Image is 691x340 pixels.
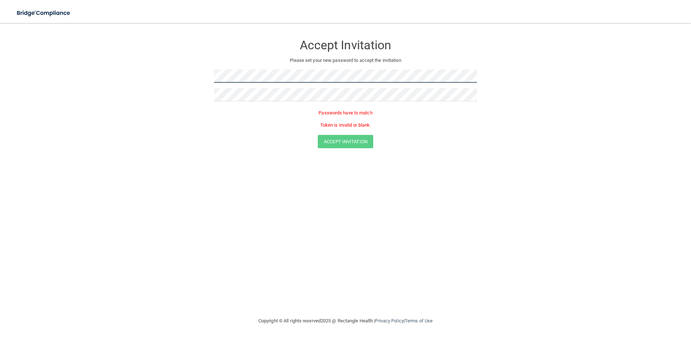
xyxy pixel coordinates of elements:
p: Please set your new password to accept the invitation [220,56,471,65]
h3: Accept Invitation [214,38,477,52]
iframe: Drift Widget Chat Controller [566,289,682,318]
p: Token is invalid or blank. [214,121,477,130]
a: Terms of Use [405,318,433,323]
a: Privacy Policy [375,318,403,323]
p: Passwords have to match [214,109,477,117]
div: Copyright © All rights reserved 2025 @ Rectangle Health | | [214,309,477,332]
img: bridge_compliance_login_screen.278c3ca4.svg [11,6,77,21]
button: Accept Invitation [318,135,373,148]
